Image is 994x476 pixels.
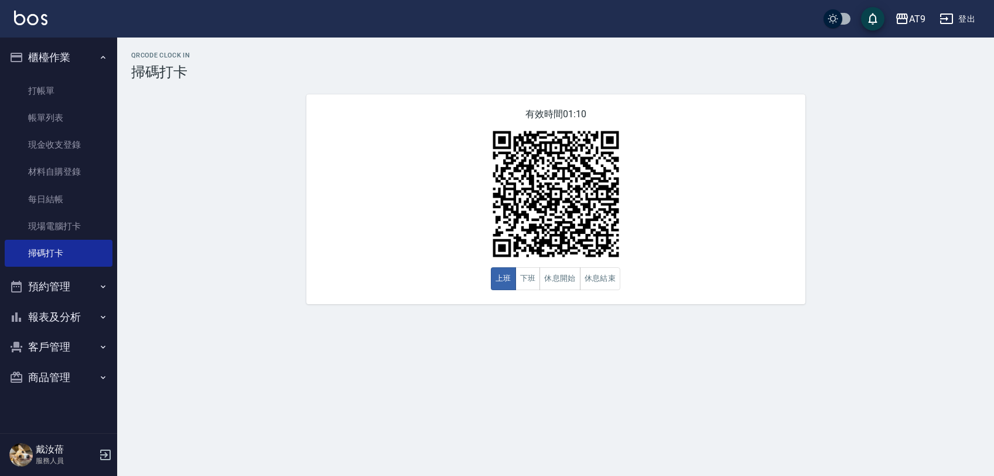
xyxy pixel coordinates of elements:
a: 現金收支登錄 [5,131,112,158]
button: 報表及分析 [5,302,112,332]
button: AT9 [890,7,930,31]
img: Logo [14,11,47,25]
h3: 掃碼打卡 [131,64,980,80]
button: save [861,7,884,30]
a: 掃碼打卡 [5,240,112,267]
button: 客戶管理 [5,332,112,362]
a: 現場電腦打卡 [5,213,112,240]
img: Person [9,443,33,467]
button: 商品管理 [5,362,112,393]
a: 打帳單 [5,77,112,104]
button: 上班 [491,267,516,290]
div: AT9 [909,12,925,26]
button: 休息開始 [539,267,580,290]
button: 櫃檯作業 [5,42,112,73]
button: 預約管理 [5,271,112,302]
button: 下班 [515,267,541,290]
h5: 戴汝蓓 [36,444,95,455]
p: 服務人員 [36,455,95,466]
button: 休息結束 [580,267,621,290]
button: 登出 [935,8,980,30]
div: 有效時間 01:10 [306,94,805,304]
a: 材料自購登錄 [5,158,112,185]
h2: QRcode Clock In [131,52,980,59]
a: 帳單列表 [5,104,112,131]
a: 每日結帳 [5,186,112,213]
